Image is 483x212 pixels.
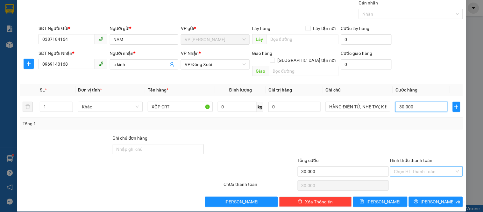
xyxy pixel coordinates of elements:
button: plus [453,102,460,112]
span: Giao hàng [252,51,273,56]
div: Người nhận [110,50,178,57]
span: Giao [252,66,269,76]
label: Hình thức thanh toán [390,158,432,163]
button: deleteXóa Thông tin [279,197,352,207]
span: Lấy hàng [252,26,271,31]
span: [GEOGRAPHIC_DATA] tận nơi [275,57,338,64]
button: printer[PERSON_NAME] và In [409,197,463,207]
span: Khác [82,102,139,112]
input: VD: Bàn, Ghế [148,102,212,112]
button: [PERSON_NAME] [205,197,278,207]
input: Dọc đường [269,66,338,76]
span: plus [24,61,33,66]
span: printer [414,199,418,204]
span: Tổng cước [298,158,319,163]
span: VP Đồng Xoài [185,60,245,69]
input: Cước lấy hàng [341,34,392,45]
label: Cước giao hàng [341,51,373,56]
span: VP Nhận [181,51,199,56]
span: Xóa Thông tin [305,198,333,205]
span: phone [98,36,103,41]
span: save [360,199,364,204]
span: Đơn vị tính [78,87,102,92]
th: Ghi chú [323,84,393,96]
label: Cước lấy hàng [341,26,370,31]
input: Dọc đường [267,34,338,44]
span: SL [40,87,45,92]
div: Người gửi [110,25,178,32]
span: Giá trị hàng [268,87,292,92]
label: Gán nhãn [359,0,378,5]
span: phone [98,61,103,66]
span: [PERSON_NAME] [224,198,259,205]
span: [PERSON_NAME] và In [421,198,465,205]
input: Ghi Chú [326,102,390,112]
span: delete [298,199,302,204]
div: Tổng: 1 [23,120,187,127]
span: Tên hàng [148,87,168,92]
button: delete [23,102,33,112]
span: Định lượng [229,87,252,92]
button: save[PERSON_NAME] [353,197,407,207]
input: Cước giao hàng [341,59,392,69]
span: Lấy [252,34,267,44]
span: Lấy tận nơi [311,25,338,32]
div: SĐT Người Gửi [39,25,107,32]
span: plus [453,104,460,109]
span: Cước hàng [395,87,417,92]
label: Ghi chú đơn hàng [113,135,148,141]
div: SĐT Người Nhận [39,50,107,57]
span: VP Minh Hưng [185,35,245,44]
span: [PERSON_NAME] [367,198,401,205]
button: plus [24,59,34,69]
span: kg [257,102,263,112]
div: Chưa thanh toán [223,181,297,192]
input: 0 [268,102,321,112]
div: VP gửi [181,25,249,32]
span: user-add [169,62,174,67]
input: Ghi chú đơn hàng [113,144,204,154]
